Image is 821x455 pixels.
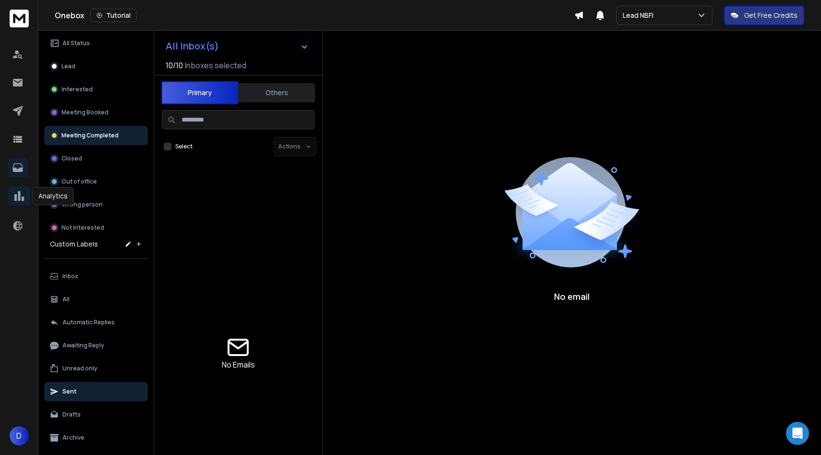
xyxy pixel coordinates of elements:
[44,313,148,332] button: Automatic Replies
[44,218,148,237] button: Not Interested
[50,239,98,249] h3: Custom Labels
[61,155,82,162] p: Closed
[44,336,148,355] button: Awaiting Reply
[222,359,255,370] p: No Emails
[744,11,797,20] p: Get Free Credits
[44,382,148,401] button: Sent
[10,426,29,445] button: D
[175,143,193,150] label: Select
[62,39,90,47] p: All Status
[62,295,70,303] p: All
[62,434,85,442] p: Archive
[44,126,148,145] button: Meeting Completed
[61,62,75,70] p: Lead
[44,267,148,286] button: Inbox
[62,365,97,372] p: Unread only
[61,224,104,232] p: Not Interested
[62,272,78,280] p: Inbox
[61,109,109,116] p: Meeting Booked
[161,81,238,104] button: Primary
[158,37,316,56] button: All Inbox(s)
[166,41,219,51] h1: All Inbox(s)
[61,132,119,139] p: Meeting Completed
[44,290,148,309] button: All
[44,34,148,53] button: All Status
[44,428,148,447] button: Archive
[786,422,809,445] div: Open Intercom Messenger
[623,11,657,20] p: Lead NBFI
[554,290,590,303] p: No email
[90,9,137,22] button: Tutorial
[166,60,183,71] span: 10 / 10
[44,149,148,168] button: Closed
[44,195,148,214] button: Wrong person
[62,342,104,349] p: Awaiting Reply
[44,359,148,378] button: Unread only
[44,57,148,76] button: Lead
[61,178,97,185] p: Out of office
[44,172,148,191] button: Out of office
[44,80,148,99] button: Interested
[724,6,804,25] button: Get Free Credits
[44,103,148,122] button: Meeting Booked
[62,411,81,418] p: Drafts
[61,86,93,93] p: Interested
[55,9,574,22] div: Onebox
[32,187,74,205] div: Analytics
[185,60,246,71] h3: Inboxes selected
[62,388,76,395] p: Sent
[61,201,103,209] p: Wrong person
[238,82,315,103] button: Others
[44,405,148,424] button: Drafts
[62,319,115,326] p: Automatic Replies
